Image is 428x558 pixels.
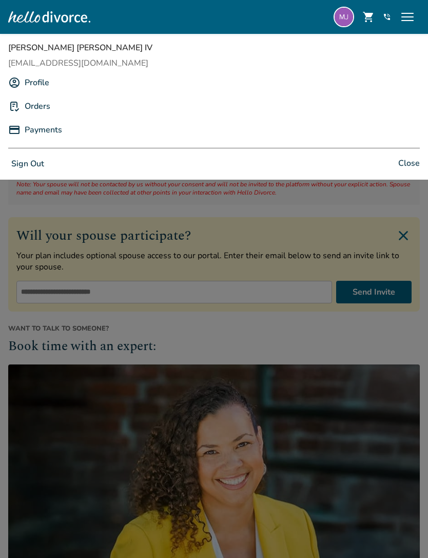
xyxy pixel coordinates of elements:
span: [EMAIL_ADDRESS][DOMAIN_NAME] [8,57,420,69]
a: Profile [25,73,49,92]
iframe: Chat Widget [377,509,428,558]
img: P [8,100,21,112]
span: shopping_cart [362,11,375,23]
img: A [8,76,21,89]
span: Close [398,157,420,171]
button: Sign Out [8,157,47,171]
span: menu [399,9,416,25]
img: mjiv80@gmail.com [334,7,354,27]
a: Orders [25,97,50,116]
img: P [8,124,21,136]
a: phone_in_talk [383,13,391,21]
a: Payments [25,120,62,140]
span: [PERSON_NAME] [PERSON_NAME] IV [8,42,420,53]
